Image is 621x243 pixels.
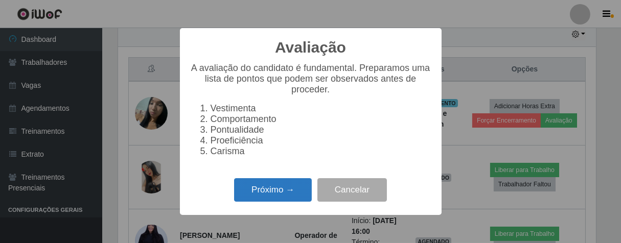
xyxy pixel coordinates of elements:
p: A avaliação do candidato é fundamental. Preparamos uma lista de pontos que podem ser observados a... [190,63,431,95]
li: Pontualidade [211,125,431,135]
li: Comportamento [211,114,431,125]
button: Próximo → [234,178,312,202]
h2: Avaliação [275,38,346,57]
li: Carisma [211,146,431,157]
button: Cancelar [317,178,387,202]
li: Proeficiência [211,135,431,146]
li: Vestimenta [211,103,431,114]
